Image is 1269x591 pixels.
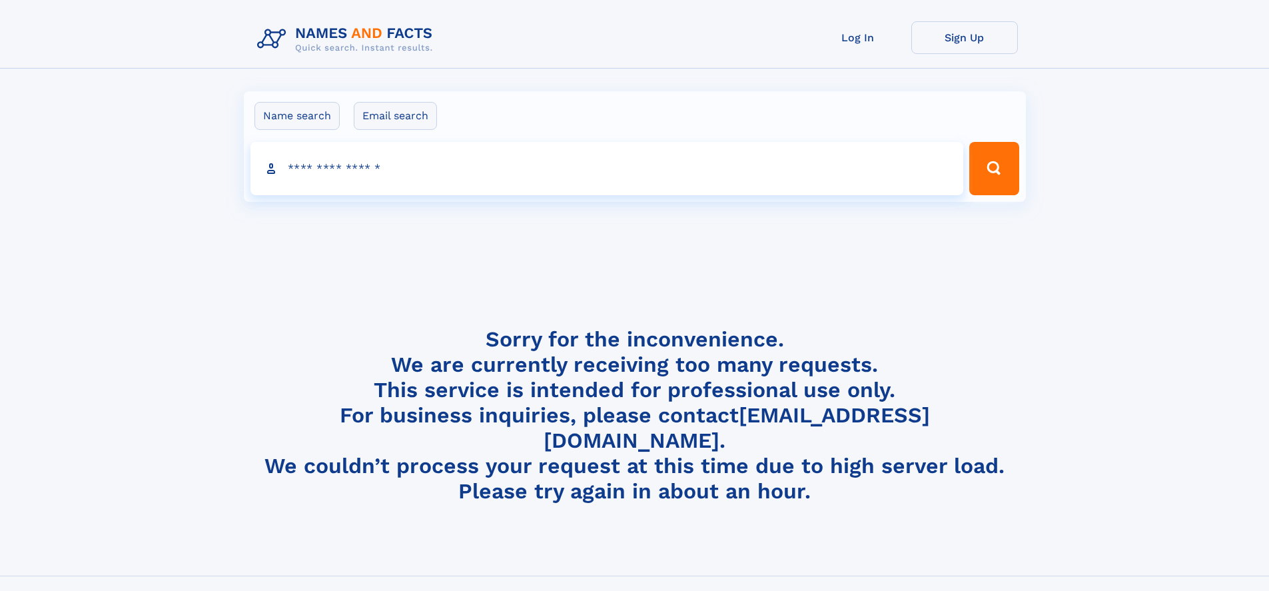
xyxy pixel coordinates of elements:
[911,21,1018,54] a: Sign Up
[354,102,437,130] label: Email search
[250,142,964,195] input: search input
[544,402,930,453] a: [EMAIL_ADDRESS][DOMAIN_NAME]
[254,102,340,130] label: Name search
[805,21,911,54] a: Log In
[252,21,444,57] img: Logo Names and Facts
[969,142,1019,195] button: Search Button
[252,326,1018,504] h4: Sorry for the inconvenience. We are currently receiving too many requests. This service is intend...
